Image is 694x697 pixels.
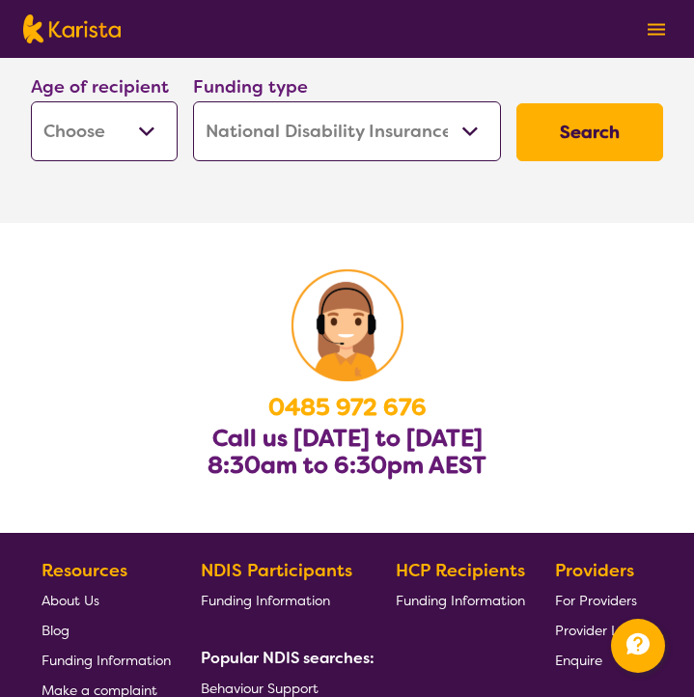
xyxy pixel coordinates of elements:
b: NDIS Participants [201,559,352,582]
a: 0485 972 676 [268,392,427,423]
b: Call us [DATE] to [DATE] [212,423,483,454]
a: Provider Login [555,615,645,645]
b: Popular NDIS searches: [201,648,375,668]
a: Funding Information [396,585,525,615]
a: Funding Information [201,585,367,615]
b: Resources [42,559,127,582]
a: Enquire [555,645,645,675]
a: Blog [42,615,171,645]
span: About Us [42,592,99,609]
b: Providers [555,559,634,582]
label: Age of recipient [31,75,169,98]
span: For Providers [555,592,637,609]
span: Provider Login [555,622,645,639]
span: Funding Information [42,652,171,669]
img: menu [648,23,665,36]
span: Funding Information [201,592,330,609]
span: Funding Information [396,592,525,609]
span: Behaviour Support [201,680,319,697]
span: Blog [42,622,69,639]
button: Channel Menu [611,619,665,673]
a: Funding Information [42,645,171,675]
a: For Providers [555,585,645,615]
a: About Us [42,585,171,615]
b: HCP Recipients [396,559,525,582]
img: Karista Client Service [291,269,403,381]
button: Search [516,103,663,161]
img: Karista logo [23,14,121,43]
span: Enquire [555,652,602,669]
label: Funding type [193,75,308,98]
b: 8:30am to 6:30pm AEST [208,450,486,481]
